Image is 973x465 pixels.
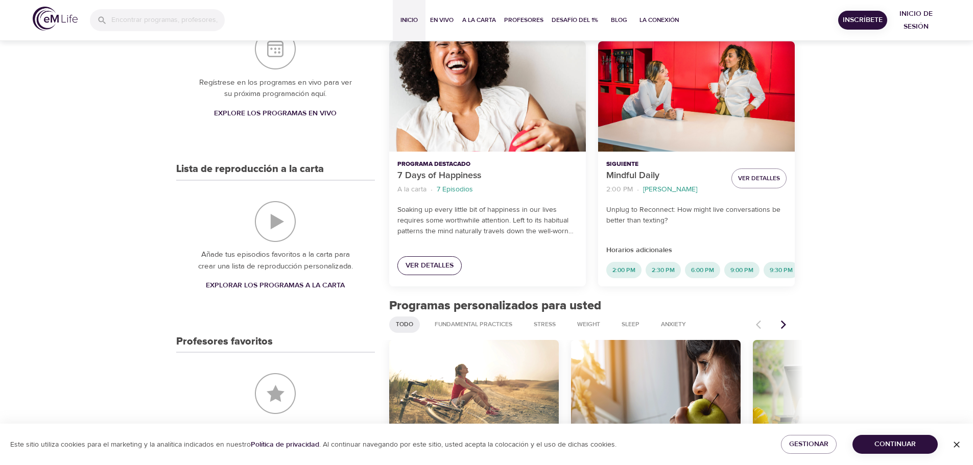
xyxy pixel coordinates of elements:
span: Explore los programas en vivo [214,107,337,120]
span: Inicio [397,15,421,26]
button: Gestionar [781,435,837,454]
span: Gestionar [789,438,828,451]
span: Ver detalles [738,173,780,184]
p: Mindful Daily [606,169,723,183]
span: Anxiety [655,320,692,329]
button: Continuar [852,435,938,454]
p: Todos tus profesores favoritos en un lugar fácil de encontrar. [197,422,354,445]
p: Añade tus episodios favoritos a la carta para crear una lista de reproducción personalizada. [197,249,354,272]
span: Fundamental Practices [429,320,518,329]
p: Soaking up every little bit of happiness in our lives requires some worthwhile attention. Left to... [397,205,578,237]
h3: Profesores favoritos [176,336,273,348]
span: En vivo [430,15,454,26]
span: 2:30 PM [646,266,681,275]
p: Siguiente [606,160,723,169]
button: Getting Active [389,340,559,435]
button: Ten Short Everyday Mindfulness Practices [753,340,922,435]
a: Ver detalles [397,256,462,275]
span: Stress [528,320,562,329]
button: Mindful Eating: A Path to Well-being [571,340,741,435]
li: · [637,183,639,197]
span: Continuar [861,438,930,451]
button: Mindful Daily [598,41,795,152]
div: Fundamental Practices [428,316,519,333]
div: Weight [571,316,607,333]
p: [PERSON_NAME] [643,184,697,195]
div: Stress [527,316,562,333]
p: 2:00 PM [606,184,633,195]
div: 6:00 PM [685,262,720,278]
img: Lista de reproducción a la carta [255,201,296,242]
span: Blog [607,15,631,26]
img: Profesores favoritos [255,373,296,414]
h2: Programas personalizados para usted [389,299,795,313]
input: Encontrar programas, profesores, etc... [111,9,225,31]
p: A la carta [397,184,426,195]
img: logo [33,7,78,31]
li: · [431,183,433,197]
span: Desafío del 1% [552,15,599,26]
span: 6:00 PM [685,266,720,275]
a: Política de privacidad [251,440,319,449]
p: Unplug to Reconnect: How might live conversations be better than texting? [606,205,787,226]
button: Artículos anteriores [772,313,795,336]
button: Inscríbete [838,11,887,30]
a: Explorar los programas a la carta [202,276,349,295]
p: 7 Days of Happiness [397,169,578,183]
span: Sleep [615,320,646,329]
span: Ver detalles [406,259,454,272]
div: 9:00 PM [724,262,760,278]
button: Inicio de sesión [891,5,940,36]
p: 7 Episodios [437,184,473,195]
nav: breadcrumb [606,183,723,197]
span: 2:00 PM [606,266,642,275]
button: Ver detalles [731,168,787,188]
span: Weight [571,320,606,329]
div: 2:00 PM [606,262,642,278]
span: 9:30 PM [764,266,799,275]
nav: breadcrumb [397,183,578,197]
p: Regístrese en los programas en vivo para ver su próxima programación aquí. [197,77,354,100]
span: Inscríbete [842,14,883,27]
div: Anxiety [654,316,693,333]
span: Explorar los programas a la carta [206,279,345,292]
div: 9:30 PM [764,262,799,278]
div: Sleep [615,316,646,333]
span: Profesores [504,15,543,26]
span: Todo [390,320,419,329]
span: La Conexión [639,15,679,26]
p: Programa destacado [397,160,578,169]
span: Inicio de sesión [895,8,936,33]
div: 2:30 PM [646,262,681,278]
a: Explore los programas en vivo [210,104,341,123]
span: A la carta [462,15,496,26]
button: 7 Days of Happiness [389,41,586,152]
div: Todo [389,316,420,333]
p: Horarios adicionales [606,245,787,256]
span: 9:00 PM [724,266,760,275]
h3: Lista de reproducción a la carta [176,163,324,175]
img: Su programa en vivo [255,29,296,69]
